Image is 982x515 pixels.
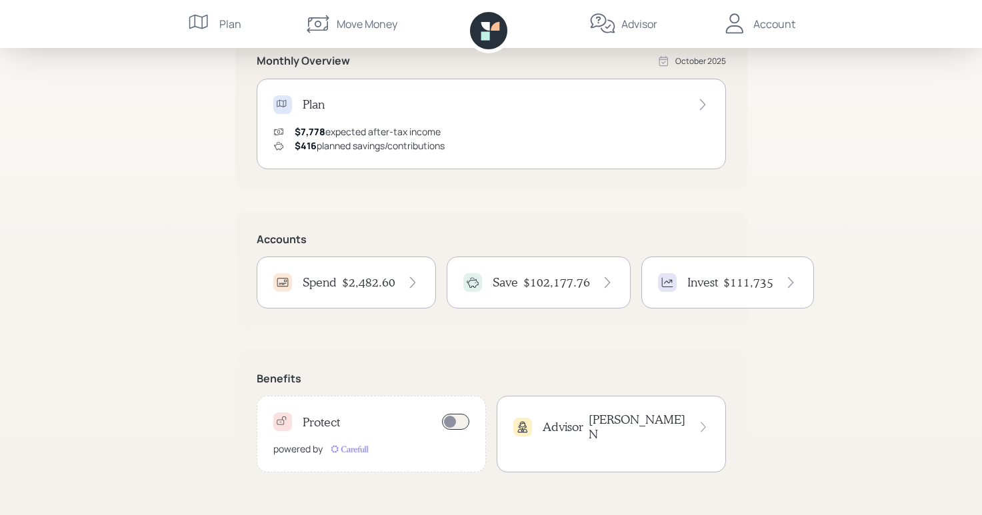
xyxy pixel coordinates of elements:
div: planned savings/contributions [295,139,445,153]
img: carefull-M2HCGCDH.digested.png [328,442,371,456]
h4: $2,482.60 [342,275,395,290]
div: expected after-tax income [295,125,441,139]
div: powered by [273,442,323,456]
h4: Protect [303,415,340,430]
h4: Plan [303,97,325,112]
h5: Monthly Overview [257,55,350,67]
h4: Save [493,275,518,290]
div: October 2025 [675,55,726,67]
span: $7,778 [295,125,325,138]
div: Plan [219,16,241,32]
h4: $102,177.76 [523,275,590,290]
div: Move Money [337,16,397,32]
div: Advisor [621,16,657,32]
h4: Invest [687,275,718,290]
h4: [PERSON_NAME] N [589,412,687,441]
span: $416 [295,139,317,152]
div: Account [753,16,795,32]
h4: Spend [303,275,337,290]
h4: $111,735 [723,275,773,290]
h4: Advisor [543,420,583,434]
h5: Benefits [257,372,726,385]
h5: Accounts [257,233,726,246]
